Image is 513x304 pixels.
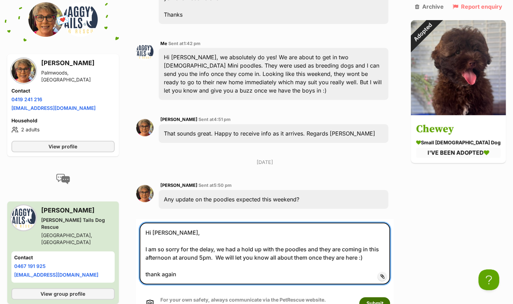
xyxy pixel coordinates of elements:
[136,185,153,202] img: Robyn Woodroffe profile pic
[11,59,36,83] img: Robyn Woodroffe profile pic
[160,41,167,46] span: Me
[11,206,36,230] img: Waggy Tails Dog Rescue profile pic
[478,269,499,290] iframe: Help Scout Beacon - Open
[11,87,115,94] h4: Contact
[11,141,115,152] a: View profile
[415,3,443,10] a: Archive
[41,69,115,83] div: Palmwoods, [GEOGRAPHIC_DATA]
[184,41,201,46] span: 1:42 pm
[198,183,232,188] span: Sent at
[28,2,63,37] img: Robyn Woodroffe profile pic
[160,297,326,303] strong: For your own safety, always communicate via the PetRescue website.
[416,148,501,158] div: I'VE BEEN ADOPTED
[159,190,389,209] div: Any update on the poodles expected this weekend?
[411,116,506,163] a: Chewey small [DEMOGRAPHIC_DATA] Dog I'VE BEEN ADOPTED
[411,20,506,115] img: Chewey
[11,105,96,111] a: [EMAIL_ADDRESS][DOMAIN_NAME]
[160,183,197,188] span: [PERSON_NAME]
[416,122,501,137] h3: Chewey
[14,272,98,278] a: [EMAIL_ADDRESS][DOMAIN_NAME]
[11,125,115,134] li: 2 adults
[136,119,153,136] img: Robyn Woodroffe profile pic
[159,48,389,100] div: Hi [PERSON_NAME], we absolutely do yes! We are about to get in two [DEMOGRAPHIC_DATA] Mini poodle...
[11,117,115,124] h4: Household
[402,11,444,53] div: Adopted
[198,117,231,122] span: Sent at
[56,174,70,184] img: conversation-icon-4a6f8262b818ee0b60e3300018af0b2d0b884aa5de6e9bcb8d3d4eeb1a70a7c4.svg
[168,41,201,46] span: Sent at
[136,43,153,60] img: Ruth Christodoulou profile pic
[41,58,115,68] h3: [PERSON_NAME]
[11,96,42,102] a: 0419 241 216
[14,254,112,261] h4: Contact
[48,143,77,150] span: View profile
[214,183,232,188] span: 5:50 pm
[55,12,71,27] span: 💌
[41,206,115,215] h3: [PERSON_NAME]
[416,139,501,146] div: small [DEMOGRAPHIC_DATA] Dog
[214,117,231,122] span: 4:51 pm
[160,117,197,122] span: [PERSON_NAME]
[452,3,502,10] a: Report enquiry
[411,110,506,116] a: Adopted
[41,232,115,246] div: [GEOGRAPHIC_DATA], [GEOGRAPHIC_DATA]
[159,124,389,143] div: That sounds great. Happy to receive info as it arrives. Regards [PERSON_NAME]
[41,217,115,231] div: [PERSON_NAME] Tails Dog Rescue
[136,158,394,166] p: [DATE]
[14,263,46,269] a: 0467 191 925
[63,2,98,37] img: Waggy Tails Dog Rescue profile pic
[41,290,85,297] span: View group profile
[11,288,115,299] a: View group profile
